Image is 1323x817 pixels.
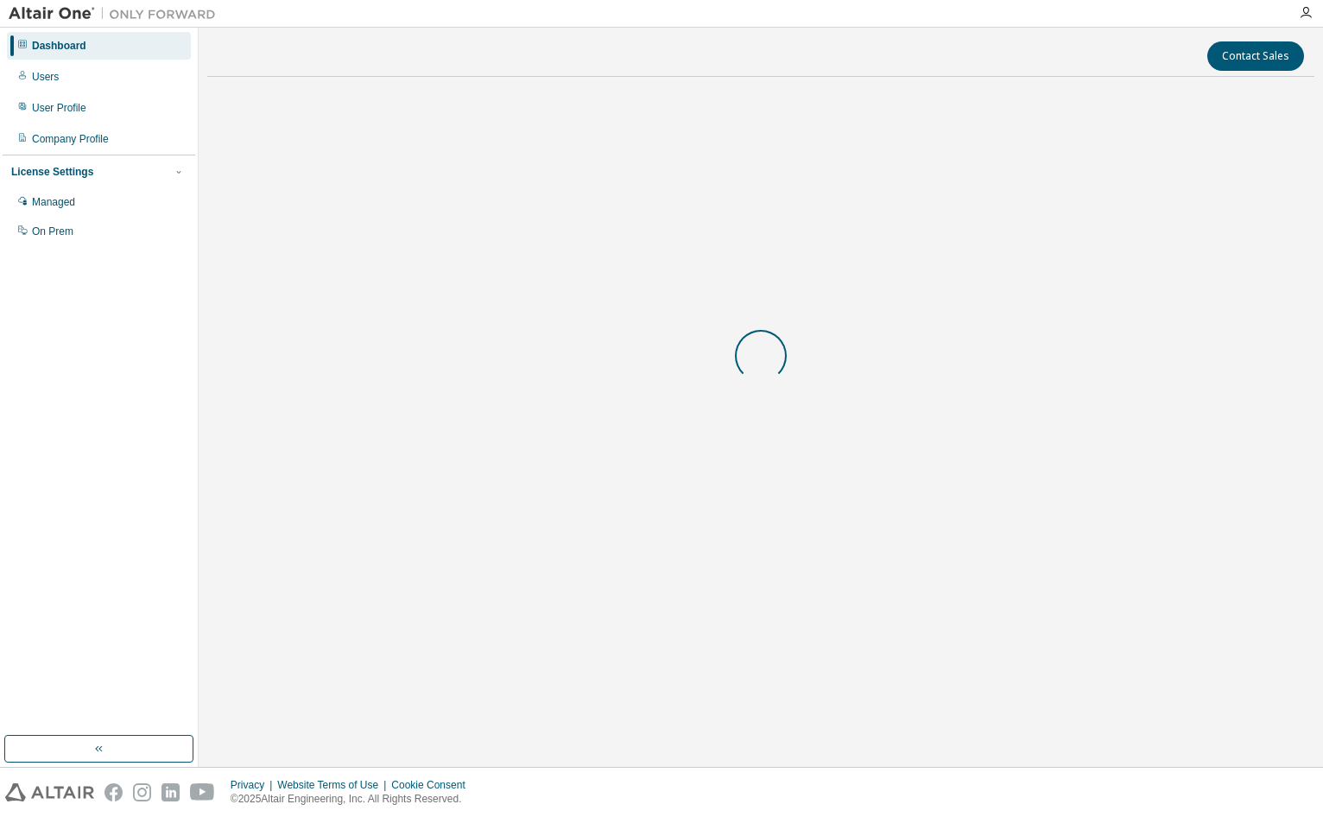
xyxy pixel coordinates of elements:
[161,783,180,801] img: linkedin.svg
[32,70,59,84] div: Users
[32,132,109,146] div: Company Profile
[133,783,151,801] img: instagram.svg
[11,165,93,179] div: License Settings
[5,783,94,801] img: altair_logo.svg
[32,225,73,238] div: On Prem
[231,778,277,792] div: Privacy
[32,101,86,115] div: User Profile
[104,783,123,801] img: facebook.svg
[277,778,391,792] div: Website Terms of Use
[1207,41,1304,71] button: Contact Sales
[32,195,75,209] div: Managed
[32,39,86,53] div: Dashboard
[391,778,475,792] div: Cookie Consent
[9,5,225,22] img: Altair One
[190,783,215,801] img: youtube.svg
[231,792,476,807] p: © 2025 Altair Engineering, Inc. All Rights Reserved.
